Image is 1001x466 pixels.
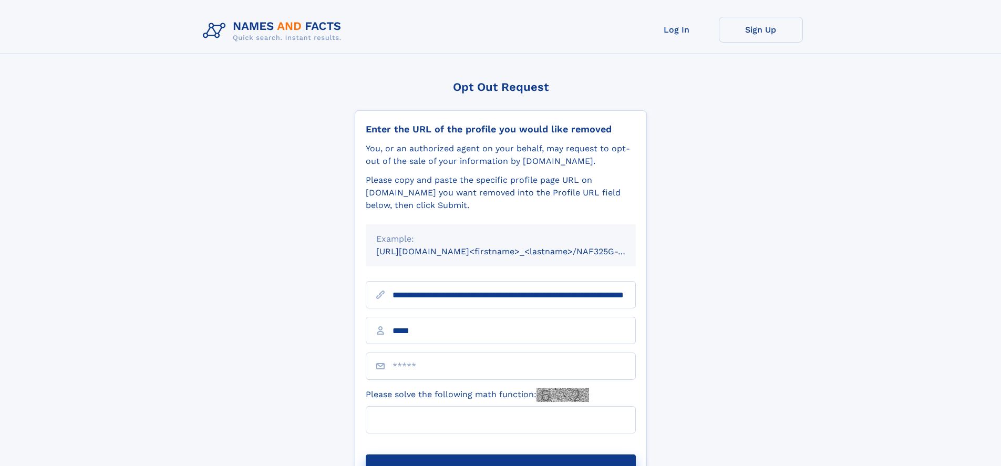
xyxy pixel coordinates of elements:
a: Log In [635,17,719,43]
label: Please solve the following math function: [366,388,589,402]
small: [URL][DOMAIN_NAME]<firstname>_<lastname>/NAF325G-xxxxxxxx [376,246,656,256]
div: You, or an authorized agent on your behalf, may request to opt-out of the sale of your informatio... [366,142,636,168]
div: Opt Out Request [355,80,647,94]
div: Please copy and paste the specific profile page URL on [DOMAIN_NAME] you want removed into the Pr... [366,174,636,212]
a: Sign Up [719,17,803,43]
div: Enter the URL of the profile you would like removed [366,123,636,135]
img: Logo Names and Facts [199,17,350,45]
div: Example: [376,233,625,245]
